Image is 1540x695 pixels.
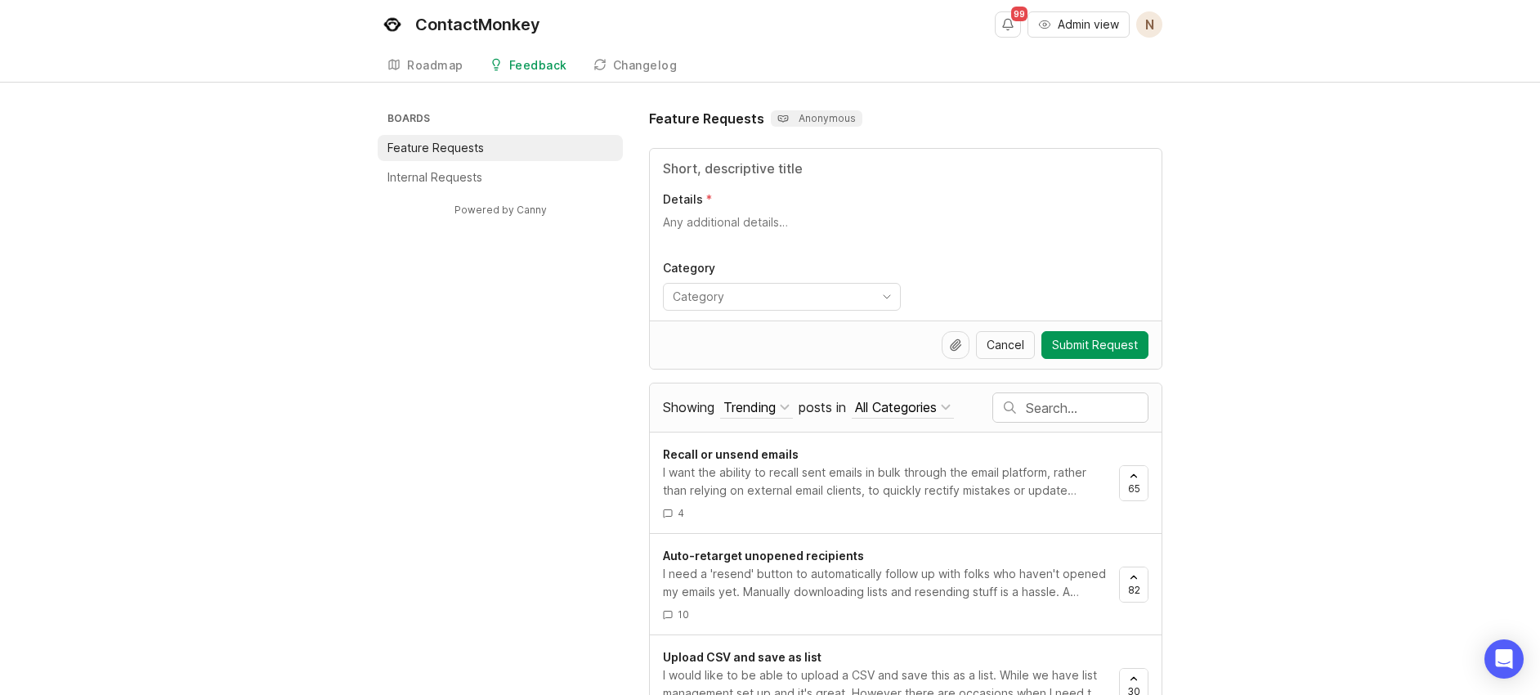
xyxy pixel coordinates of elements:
button: Admin view [1027,11,1130,38]
p: Internal Requests [387,169,482,186]
h3: Boards [384,109,623,132]
a: Feature Requests [378,135,623,161]
input: Title [663,159,1148,178]
button: Submit Request [1041,331,1148,359]
button: posts in [852,397,954,419]
span: Submit Request [1052,337,1138,353]
button: Showing [720,397,793,419]
span: posts in [799,399,846,415]
span: Showing [663,399,714,415]
div: I need a 'resend' button to automatically follow up with folks who haven't opened my emails yet. ... [663,565,1106,601]
a: Recall or unsend emailsI want the ability to recall sent emails in bulk through the email platfor... [663,446,1119,520]
a: Powered by Canny [452,200,549,219]
span: 65 [1128,482,1140,495]
div: Feedback [509,60,567,71]
div: Open Intercom Messenger [1484,639,1524,679]
p: Category [663,260,901,276]
button: 65 [1119,465,1148,501]
a: Changelog [584,49,687,83]
span: Recall or unsend emails [663,447,799,461]
div: Roadmap [407,60,463,71]
a: Roadmap [378,49,473,83]
button: N [1136,11,1162,38]
img: ContactMonkey logo [378,10,407,39]
span: 10 [678,608,689,621]
h1: Feature Requests [649,109,764,128]
textarea: Details [663,214,1148,247]
a: Feedback [480,49,577,83]
button: Cancel [976,331,1035,359]
div: ContactMonkey [415,16,540,33]
p: Feature Requests [387,140,484,156]
span: Admin view [1058,16,1119,33]
div: Trending [723,398,776,416]
span: Auto-retarget unopened recipients [663,549,864,563]
a: Auto-retarget unopened recipientsI need a 'resend' button to automatically follow up with folks w... [663,547,1119,621]
div: Changelog [613,60,678,71]
span: N [1145,15,1154,34]
p: Anonymous [777,112,856,125]
input: Category [673,288,872,306]
div: I want the ability to recall sent emails in bulk through the email platform, rather than relying ... [663,464,1106,500]
span: Cancel [987,337,1024,353]
p: Details [663,191,703,208]
span: 82 [1128,583,1140,597]
span: 99 [1011,7,1027,21]
button: Notifications [995,11,1021,38]
div: toggle menu [663,283,901,311]
span: Upload CSV and save as list [663,650,821,664]
button: 82 [1119,567,1148,603]
a: Internal Requests [378,164,623,191]
svg: toggle icon [874,290,900,303]
input: Search… [1026,399,1148,417]
div: All Categories [855,398,937,416]
span: 4 [678,506,684,520]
